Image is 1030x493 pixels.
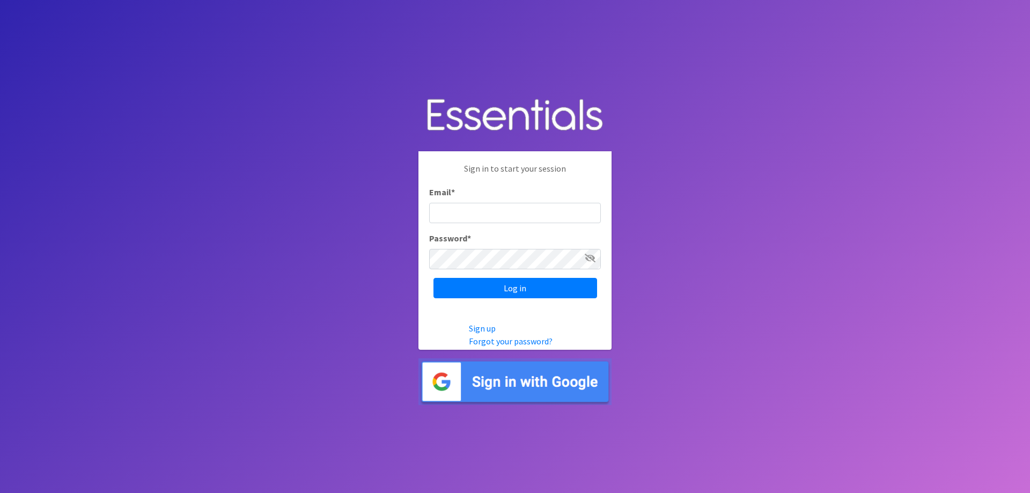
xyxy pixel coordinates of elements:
[451,187,455,197] abbr: required
[418,358,612,405] img: Sign in with Google
[429,162,601,186] p: Sign in to start your session
[469,336,553,347] a: Forgot your password?
[469,323,496,334] a: Sign up
[429,232,471,245] label: Password
[467,233,471,244] abbr: required
[433,278,597,298] input: Log in
[418,88,612,143] img: Human Essentials
[429,186,455,198] label: Email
